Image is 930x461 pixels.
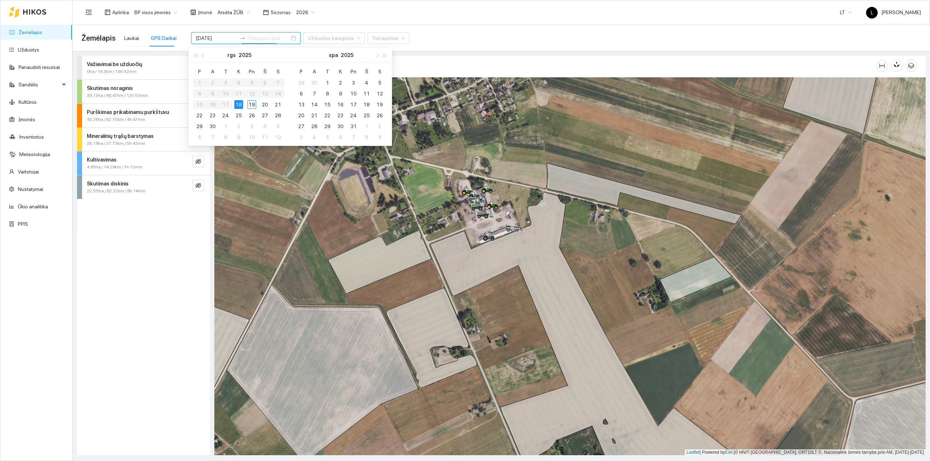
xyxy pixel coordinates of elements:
[87,68,137,75] span: 0ha / 14.3km / 16h 52min
[362,89,371,98] div: 11
[295,110,308,121] td: 2025-10-20
[334,110,347,121] td: 2025-10-23
[240,35,246,41] span: to
[866,9,921,15] span: [PERSON_NAME]
[274,111,282,120] div: 28
[258,132,271,143] td: 2025-10-11
[19,29,42,35] a: Žemėlapis
[334,99,347,110] td: 2025-10-16
[308,77,321,88] td: 2025-09-30
[87,188,146,195] span: 22.55ha / 82.32km / 8h 14min
[18,169,39,175] a: Vartotojai
[347,121,360,132] td: 2025-10-31
[297,122,306,131] div: 27
[336,89,345,98] div: 9
[310,89,319,98] div: 7
[323,100,332,109] div: 15
[124,34,139,42] div: Laukai
[295,88,308,99] td: 2025-10-06
[19,77,60,92] span: Sandėlis
[360,121,373,132] td: 2025-11-01
[271,132,284,143] td: 2025-10-12
[263,9,269,15] span: calendar
[247,122,256,131] div: 3
[349,100,358,109] div: 17
[245,110,258,121] td: 2025-09-26
[336,133,345,142] div: 6
[223,55,876,76] div: Žemėlapis
[295,66,308,77] th: P
[295,77,308,88] td: 2025-09-29
[271,121,284,132] td: 2025-10-05
[18,47,39,53] a: Užduotys
[193,156,204,167] button: eye-invisible
[239,48,251,62] button: 2025
[349,133,358,142] div: 7
[373,77,386,88] td: 2025-10-05
[274,122,282,131] div: 5
[271,99,284,110] td: 2025-09-21
[274,100,282,109] div: 21
[218,7,250,18] span: Arsėta ŽŪB
[349,122,358,131] div: 31
[87,140,145,147] span: 26.18ha / 37.73km / 5h 42min
[310,111,319,120] div: 21
[18,204,48,209] a: Ūkio analitika
[308,121,321,132] td: 2025-10-28
[77,175,210,199] div: Skutimas diskinis22.55ha / 82.32km / 8h 14mineye-invisible
[310,122,319,131] div: 28
[347,77,360,88] td: 2025-10-03
[360,66,373,77] th: Š
[247,133,256,142] div: 10
[271,110,284,121] td: 2025-09-28
[81,5,96,20] button: menu-fold
[297,89,306,98] div: 6
[360,132,373,143] td: 2025-11-08
[260,100,269,109] div: 20
[193,132,206,143] td: 2025-10-06
[234,133,243,142] div: 9
[373,66,386,77] th: S
[297,78,306,87] div: 29
[871,7,873,19] span: L
[321,132,334,143] td: 2025-11-05
[321,66,334,77] th: T
[260,111,269,120] div: 27
[77,56,210,79] div: Važiavimai be užduočių0ha / 14.3km / 16h 52mineye-invisible
[87,92,148,99] span: 39.13ha / 86.47km / 12h 53min
[310,100,319,109] div: 14
[234,100,243,109] div: 18
[321,88,334,99] td: 2025-10-08
[19,117,35,122] a: Įmonės
[373,132,386,143] td: 2025-11-09
[310,133,319,142] div: 4
[375,111,384,120] div: 26
[360,77,373,88] td: 2025-10-04
[195,183,201,189] span: eye-invisible
[362,78,371,87] div: 4
[687,450,700,455] a: Leaflet
[134,7,177,18] span: BP visos įmonės
[219,110,232,121] td: 2025-09-24
[373,110,386,121] td: 2025-10-26
[334,88,347,99] td: 2025-10-09
[105,9,110,15] span: layout
[260,133,269,142] div: 11
[234,122,243,131] div: 2
[362,111,371,120] div: 25
[151,34,177,42] div: GPS Darbai
[195,111,204,120] div: 22
[271,8,292,16] span: Sezonas :
[198,8,213,16] span: Įmonė :
[297,100,306,109] div: 13
[349,111,358,120] div: 24
[336,100,345,109] div: 16
[18,186,43,192] a: Nustatymai
[221,133,230,142] div: 8
[260,122,269,131] div: 4
[221,111,230,120] div: 24
[248,34,290,42] input: Pabaigos data
[334,132,347,143] td: 2025-11-06
[206,132,219,143] td: 2025-10-07
[375,133,384,142] div: 9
